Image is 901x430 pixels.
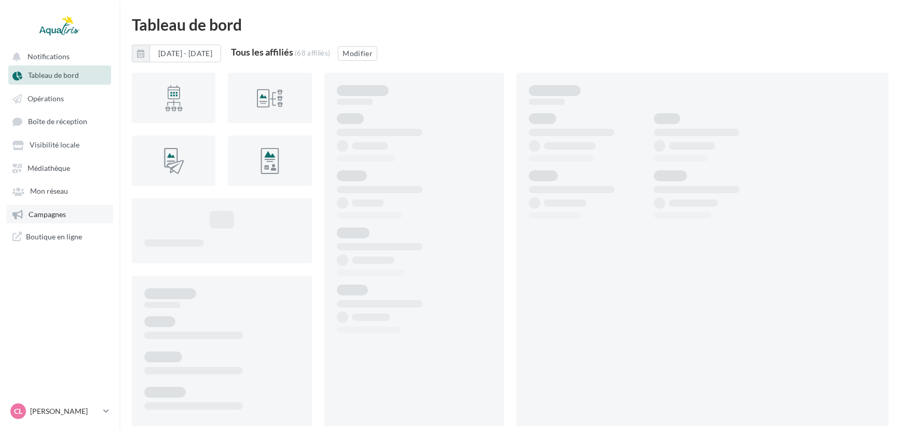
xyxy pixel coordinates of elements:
span: Tableau de bord [28,71,79,80]
a: Médiathèque [6,158,113,177]
div: Tableau de bord [132,17,889,32]
div: (68 affiliés) [295,49,330,57]
a: Boutique en ligne [6,227,113,246]
a: Campagnes [6,205,113,223]
a: Tableau de bord [6,65,113,84]
button: [DATE] - [DATE] [132,45,221,62]
button: Modifier [338,46,377,61]
span: Campagnes [29,210,66,219]
span: Visibilité locale [30,141,79,150]
a: Opérations [6,89,113,107]
p: [PERSON_NAME] [30,406,99,416]
span: Boîte de réception [28,117,87,126]
span: Opérations [28,94,64,103]
span: Boutique en ligne [26,232,82,241]
div: Tous les affiliés [231,47,293,57]
a: CL [PERSON_NAME] [8,401,111,421]
a: Boîte de réception [6,112,113,131]
span: Notifications [28,52,70,61]
span: Médiathèque [28,164,70,172]
a: Mon réseau [6,181,113,200]
span: CL [14,406,22,416]
a: Visibilité locale [6,135,113,154]
span: Mon réseau [30,187,68,196]
button: [DATE] - [DATE] [149,45,221,62]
